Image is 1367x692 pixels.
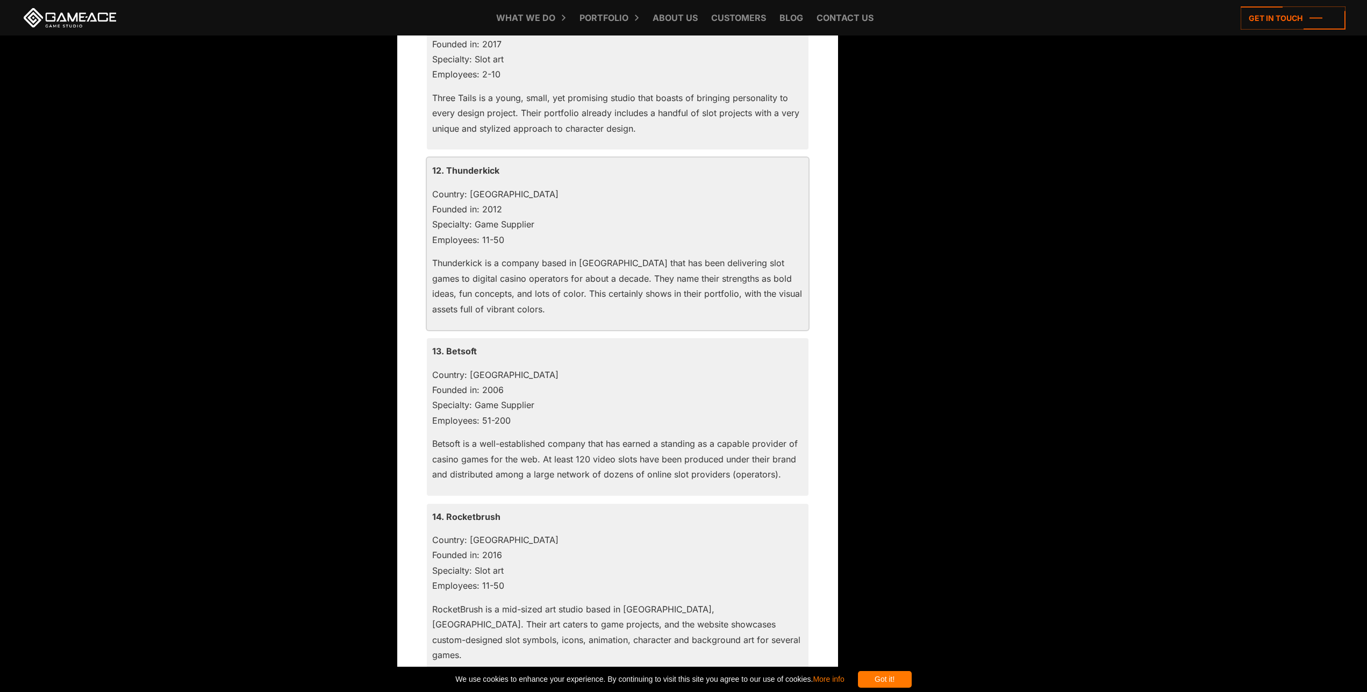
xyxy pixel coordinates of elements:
p: RocketBrush is a mid-sized art studio based in [GEOGRAPHIC_DATA], [GEOGRAPHIC_DATA]. Their art ca... [432,602,803,663]
p: Three Tails is a young, small, yet promising studio that boasts of bringing personality to every ... [432,90,803,136]
p: Betsoft is a well-established company that has earned a standing as a capable provider of casino ... [432,436,803,482]
p: Country: [GEOGRAPHIC_DATA] Founded in: 2016 Specialty: Slot art Employees: 11-50 [432,532,803,594]
div: Got it! [858,671,912,688]
a: More info [813,675,844,683]
p: Country: [GEOGRAPHIC_DATA] Founded in: 2006 Specialty: Game Supplier Employees: 51-200 [432,367,803,429]
p: 12. Thunderkick [432,163,803,178]
span: We use cookies to enhance your experience. By continuing to visit this site you agree to our use ... [455,671,844,688]
a: Get in touch [1241,6,1345,30]
p: Country: [GEOGRAPHIC_DATA] Founded in: 2017 Specialty: Slot art Employees: 2-10 [432,21,803,82]
p: Country: [GEOGRAPHIC_DATA] Founded in: 2012 Specialty: Game Supplier Employees: 11-50 [432,187,803,248]
p: 13. Betsoft [432,344,803,359]
p: Thunderkick is a company based in [GEOGRAPHIC_DATA] that has been delivering slot games to digita... [432,255,803,317]
p: 14. Rocketbrush [432,509,803,524]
